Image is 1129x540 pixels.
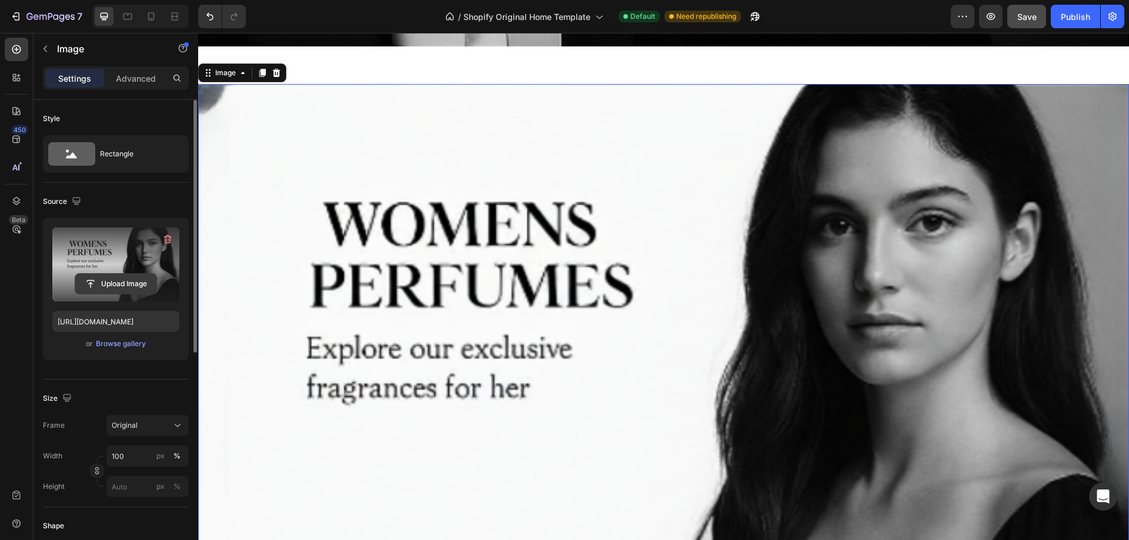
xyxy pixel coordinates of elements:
div: Rectangle [100,140,172,167]
p: 7 [77,9,82,24]
div: Source [43,194,83,210]
div: Size [43,391,74,407]
button: Publish [1051,5,1100,28]
p: Settings [58,72,91,85]
button: Original [106,415,189,436]
label: Height [43,481,65,492]
p: Image [57,42,157,56]
span: Save [1017,12,1037,22]
input: px% [106,476,189,497]
button: px [170,449,184,463]
div: % [173,451,181,461]
div: Publish [1061,11,1090,23]
p: Advanced [116,72,156,85]
button: % [153,479,168,494]
div: 450 [11,125,28,135]
span: Original [112,420,138,431]
span: or [86,337,93,351]
button: 7 [5,5,88,28]
button: px [170,479,184,494]
div: Browse gallery [96,338,146,349]
div: % [173,481,181,492]
button: Browse gallery [95,338,146,350]
span: / [458,11,461,23]
div: Open Intercom Messenger [1089,482,1117,511]
button: Upload Image [75,273,157,294]
div: px [156,451,165,461]
label: Frame [43,420,65,431]
div: Undo/Redo [198,5,246,28]
input: px% [106,445,189,467]
span: Default [630,11,655,22]
span: Need republishing [676,11,736,22]
label: Width [43,451,62,461]
input: https://example.com/image.jpg [52,311,179,332]
button: Save [1007,5,1046,28]
div: Beta [9,215,28,224]
span: Shopify Original Home Template [463,11,590,23]
div: Style [43,113,60,124]
div: Shape [43,521,64,531]
iframe: To enrich screen reader interactions, please activate Accessibility in Grammarly extension settings [198,33,1129,540]
button: % [153,449,168,463]
div: px [156,481,165,492]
